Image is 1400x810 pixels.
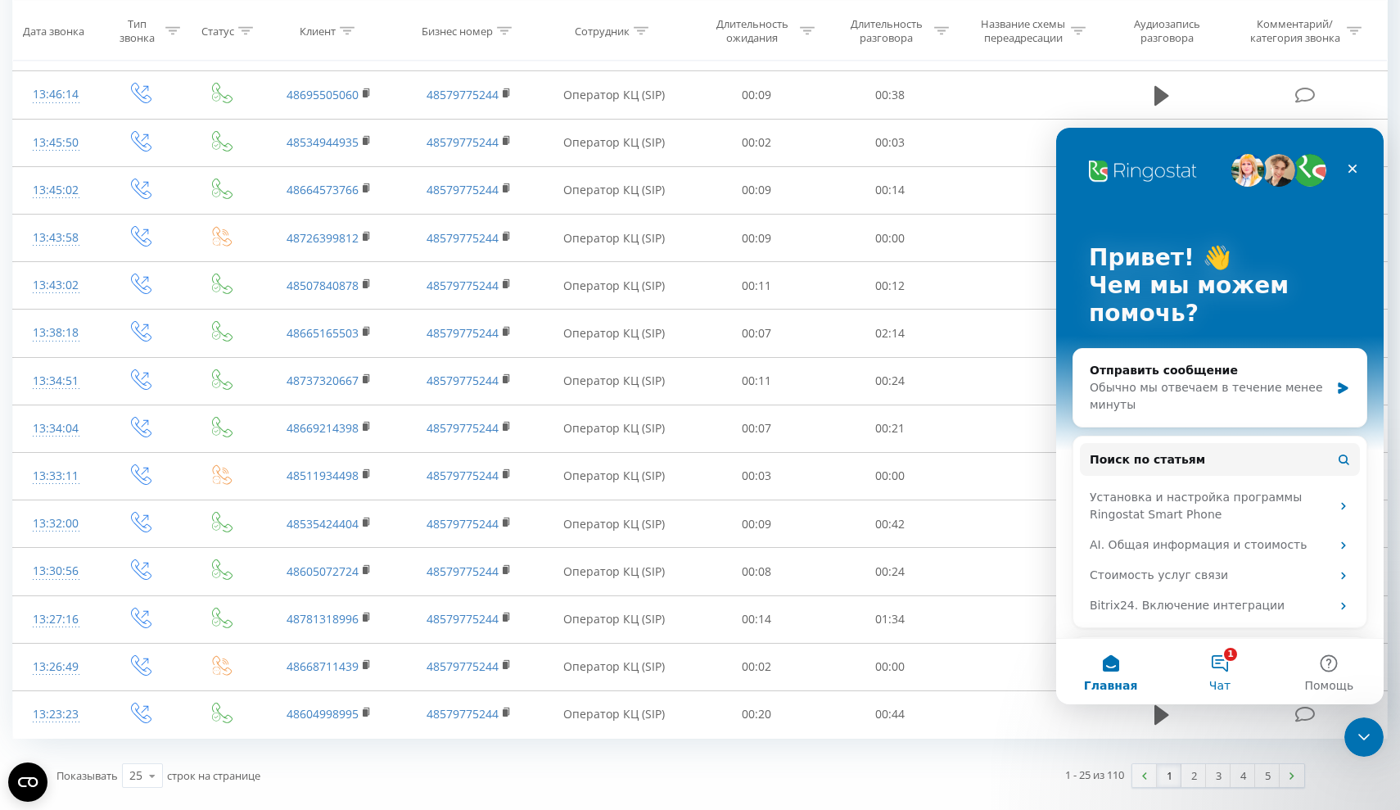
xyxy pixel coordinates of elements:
a: 48695505060 [287,87,359,102]
td: 00:14 [824,166,958,214]
div: 13:34:04 [29,413,82,445]
a: 48579775244 [427,706,499,722]
a: 48579775244 [427,420,499,436]
button: Open CMP widget [8,762,47,802]
div: 1 - 25 из 110 [1065,767,1124,783]
td: Оператор КЦ (SIP) [539,548,689,595]
td: 00:42 [824,500,958,548]
a: 48534944935 [287,134,359,150]
td: Оператор КЦ (SIP) [539,215,689,262]
a: 48511934498 [287,468,359,483]
td: 00:09 [689,500,824,548]
td: 00:09 [689,215,824,262]
td: 00:02 [689,119,824,166]
td: Оператор КЦ (SIP) [539,452,689,500]
div: 13:33:11 [29,460,82,492]
td: 00:00 [824,215,958,262]
span: Показывать [56,768,118,783]
td: 00:12 [824,262,958,310]
td: 00:08 [689,548,824,595]
div: Тип звонка [113,17,161,45]
a: 48664573766 [287,182,359,197]
div: Аудиозапись разговора [1113,17,1220,45]
td: 00:11 [689,357,824,405]
div: 13:45:50 [29,127,82,159]
a: 48605072724 [287,563,359,579]
div: 13:46:14 [29,79,82,111]
td: Оператор КЦ (SIP) [539,119,689,166]
div: 25 [129,767,142,784]
a: 48579775244 [427,87,499,102]
td: 02:14 [824,310,958,357]
div: 13:32:00 [29,508,82,540]
a: 48579775244 [427,373,499,388]
td: 00:24 [824,357,958,405]
a: 48669214398 [287,420,359,436]
td: Оператор КЦ (SIP) [539,643,689,690]
a: 5 [1255,764,1280,787]
td: Оператор КЦ (SIP) [539,595,689,643]
td: 00:00 [824,452,958,500]
div: 13:45:02 [29,174,82,206]
a: 3 [1206,764,1231,787]
td: Оператор КЦ (SIP) [539,262,689,310]
a: 48737320667 [287,373,359,388]
td: 00:00 [824,643,958,690]
td: 00:11 [689,262,824,310]
td: 00:44 [824,690,958,738]
a: 48579775244 [427,516,499,532]
a: 48579775244 [427,325,499,341]
div: 13:27:16 [29,604,82,636]
td: 00:07 [689,405,824,452]
iframe: Intercom live chat [1344,717,1384,757]
td: 00:14 [689,595,824,643]
td: Оператор КЦ (SIP) [539,690,689,738]
div: Дата звонка [23,24,84,38]
td: 01:34 [824,595,958,643]
a: 48665165503 [287,325,359,341]
div: Клиент [300,24,336,38]
div: 13:43:02 [29,269,82,301]
td: 00:02 [689,643,824,690]
td: Оператор КЦ (SIP) [539,357,689,405]
td: Оператор КЦ (SIP) [539,500,689,548]
div: Длительность разговора [842,17,930,45]
td: Оператор КЦ (SIP) [539,166,689,214]
div: 13:34:51 [29,365,82,397]
td: 00:03 [689,452,824,500]
td: 00:09 [689,166,824,214]
td: 00:24 [824,548,958,595]
td: 00:21 [824,405,958,452]
a: 48781318996 [287,611,359,627]
div: Комментарий/категория звонка [1247,17,1343,45]
a: 48579775244 [427,230,499,246]
iframe: Intercom live chat [1056,128,1384,704]
span: строк на странице [167,768,260,783]
div: 13:30:56 [29,555,82,587]
a: 48604998995 [287,706,359,722]
a: 48579775244 [427,658,499,674]
a: 1 [1157,764,1181,787]
span: Разговор не состоялся [1127,32,1195,62]
td: Оператор КЦ (SIP) [539,310,689,357]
